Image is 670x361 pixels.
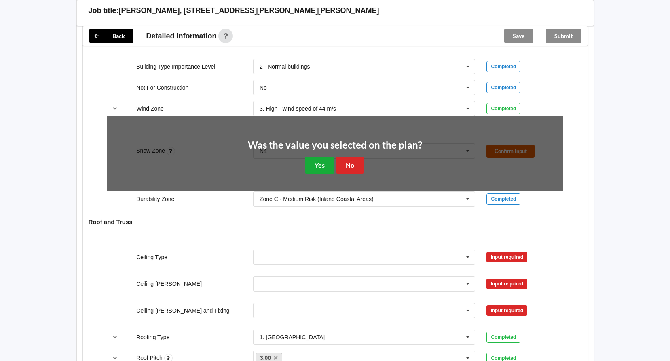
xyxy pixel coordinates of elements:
[486,279,527,289] div: Input required
[260,196,374,202] div: Zone C - Medium Risk (Inland Coastal Areas)
[107,101,123,116] button: reference-toggle
[136,196,174,202] label: Durability Zone
[136,105,164,112] label: Wind Zone
[260,106,336,111] div: 3. High - wind speed of 44 m/s
[486,193,520,205] div: Completed
[486,332,520,343] div: Completed
[136,84,188,91] label: Not For Construction
[486,103,520,114] div: Completed
[260,334,325,340] div: 1. [GEOGRAPHIC_DATA]
[89,29,133,43] button: Back
[336,157,364,173] button: No
[486,61,520,72] div: Completed
[136,254,167,260] label: Ceiling Type
[305,157,334,173] button: Yes
[136,355,164,361] label: Roof Pitch
[260,64,310,69] div: 2 - Normal buildings
[119,6,379,15] h3: [PERSON_NAME], [STREET_ADDRESS][PERSON_NAME][PERSON_NAME]
[248,139,422,151] h2: Was the value you selected on the plan?
[486,305,527,316] div: Input required
[260,85,267,90] div: No
[89,218,582,226] h4: Roof and Truss
[89,6,119,15] h3: Job title:
[136,334,169,340] label: Roofing Type
[136,281,202,287] label: Ceiling [PERSON_NAME]
[486,252,527,262] div: Input required
[486,82,520,93] div: Completed
[136,307,229,314] label: Ceiling [PERSON_NAME] and Fixing
[107,330,123,344] button: reference-toggle
[136,63,215,70] label: Building Type Importance Level
[146,32,217,40] span: Detailed information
